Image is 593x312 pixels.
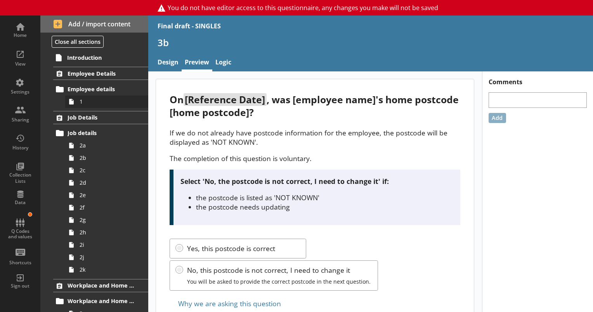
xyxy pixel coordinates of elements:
[180,177,389,186] strong: Select 'No, the postcode is not correct, I need to change it' if:
[80,191,138,199] span: 2e
[65,263,148,276] a: 2k
[158,36,584,49] h1: 3b
[196,193,454,202] li: the postcode is listed as 'NOT KNOWN'
[184,93,266,106] span: [Reference Date]
[7,229,34,240] div: Q Codes and values
[7,61,34,67] div: View
[57,127,148,276] li: Job details2a2b2c2d2e2f2g2h2i2j2k
[80,179,138,186] span: 2d
[65,226,148,239] a: 2h
[7,199,34,206] div: Data
[53,111,148,124] a: Job Details
[65,152,148,164] a: 2b
[7,89,34,95] div: Settings
[54,20,135,28] span: Add / import content
[68,129,135,137] span: Job details
[182,55,212,71] a: Preview
[7,117,34,123] div: Sharing
[67,54,135,61] span: Introduction
[170,93,460,119] div: On , was [employee name]'s home postcode [home postcode]?
[7,260,34,266] div: Shortcuts
[80,253,138,261] span: 2j
[170,297,460,310] div: Why we are asking this question
[68,85,135,93] span: Employee details
[154,55,182,71] a: Design
[68,114,135,121] span: Job Details
[65,95,148,108] a: 1
[158,22,221,30] div: Final draft - SINGLES
[65,164,148,177] a: 2c
[65,214,148,226] a: 2g
[53,279,148,292] a: Workplace and Home Postcodes
[65,251,148,263] a: 2j
[196,202,454,211] li: the postcode needs updating
[40,16,148,33] button: Add / import content
[7,145,34,151] div: History
[80,241,138,248] span: 2i
[68,297,135,305] span: Workplace and Home Postcodes
[80,98,138,105] span: 1
[65,139,148,152] a: 2a
[68,70,135,77] span: Employee Details
[7,32,34,38] div: Home
[80,204,138,211] span: 2f
[52,36,104,48] button: Close all sections
[80,216,138,224] span: 2g
[65,177,148,189] a: 2d
[40,111,148,276] li: Job DetailsJob details2a2b2c2d2e2f2g2h2i2j2k
[170,128,460,147] p: If we do not already have postcode information for the employee, the postcode will be displayed a...
[57,83,148,108] li: Employee details1
[7,172,34,184] div: Collection Lists
[212,55,234,71] a: Logic
[68,282,135,289] span: Workplace and Home Postcodes
[53,295,148,307] a: Workplace and Home Postcodes
[53,83,148,95] a: Employee details
[40,67,148,107] li: Employee DetailsEmployee details1
[80,166,138,174] span: 2c
[65,239,148,251] a: 2i
[80,154,138,161] span: 2b
[53,67,148,80] a: Employee Details
[80,229,138,236] span: 2h
[80,142,138,149] span: 2a
[7,283,34,289] div: Sign out
[65,201,148,214] a: 2f
[170,154,460,163] p: The completion of this question is voluntary.
[80,266,138,273] span: 2k
[53,51,148,64] a: Introduction
[53,127,148,139] a: Job details
[65,189,148,201] a: 2e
